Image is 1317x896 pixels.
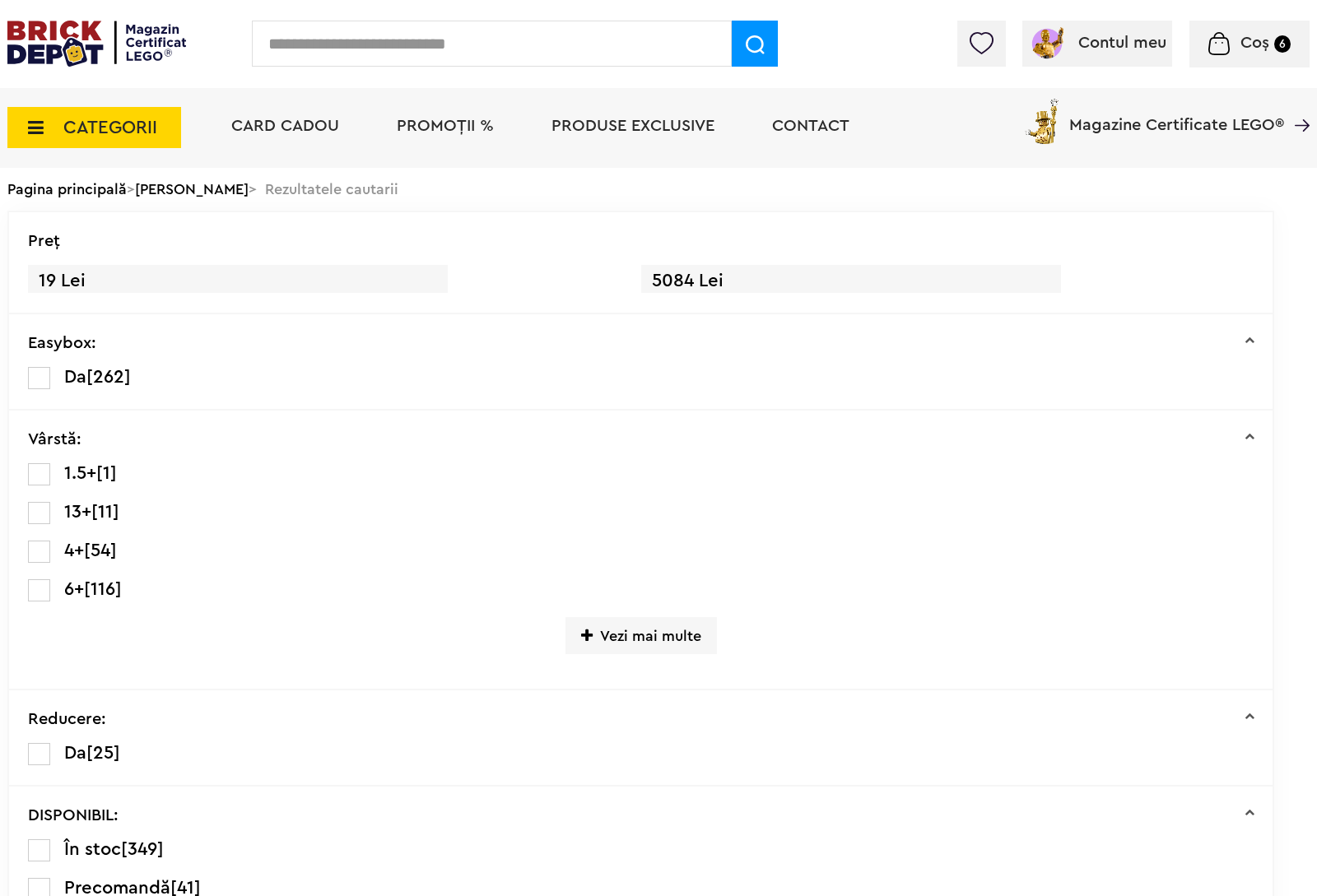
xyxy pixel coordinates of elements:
p: Easybox: [28,335,96,351]
a: Contul meu [1029,35,1166,51]
span: Da [64,744,86,762]
p: Reducere: [28,711,106,727]
p: DISPONIBIL: [28,807,119,824]
span: 4+ [64,541,84,559]
a: Card Cadou [231,118,339,134]
a: [PERSON_NAME] [135,182,249,197]
a: Produse exclusive [551,118,714,134]
p: Vârstă: [28,431,81,448]
span: [1] [96,464,117,482]
span: Contul meu [1078,35,1166,51]
span: În stoc [64,840,121,858]
a: Contact [772,118,849,134]
span: [262] [86,368,131,386]
span: 19 Lei [28,265,448,297]
small: 6 [1274,35,1291,53]
a: Pagina principală [7,182,127,197]
span: 13+ [64,503,91,521]
div: > > Rezultatele cautarii [7,168,1310,211]
span: Vezi mai multe [565,617,717,654]
span: 6+ [64,580,84,598]
a: PROMOȚII % [397,118,494,134]
span: Magazine Certificate LEGO® [1069,95,1284,133]
span: [116] [84,580,122,598]
span: 1.5+ [64,464,96,482]
span: 5084 Lei [641,265,1061,297]
span: [54] [84,541,117,559]
span: CATEGORII [63,118,157,137]
span: [349] [121,840,164,858]
span: Da [64,368,86,386]
span: [11] [91,503,119,521]
a: Magazine Certificate LEGO® [1284,95,1310,112]
span: Coș [1240,35,1269,51]
p: Preţ [28,233,60,249]
span: [25] [86,744,120,762]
